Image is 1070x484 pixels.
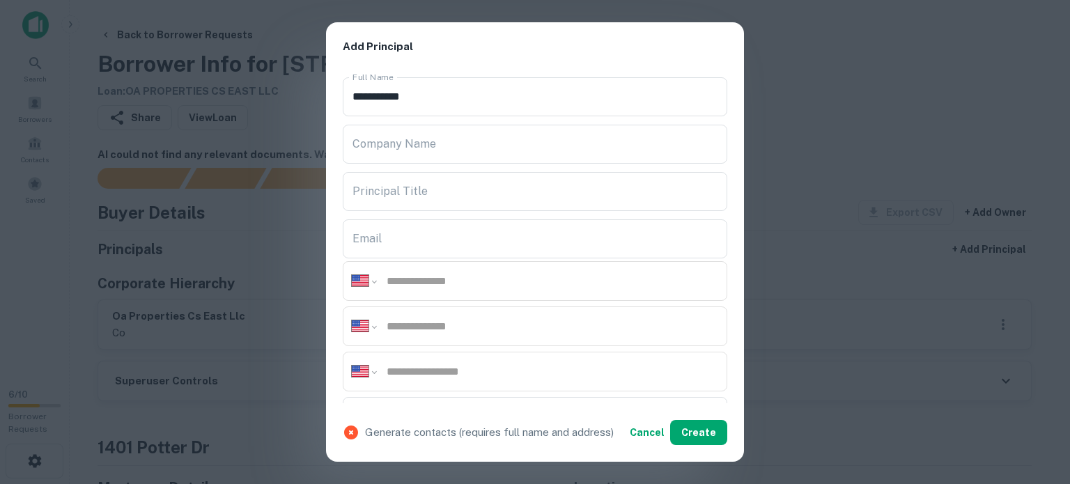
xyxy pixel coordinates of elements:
[1000,373,1070,439] iframe: Chat Widget
[670,420,727,445] button: Create
[624,420,670,445] button: Cancel
[326,22,744,72] h2: Add Principal
[365,424,614,441] p: Generate contacts (requires full name and address)
[352,71,394,83] label: Full Name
